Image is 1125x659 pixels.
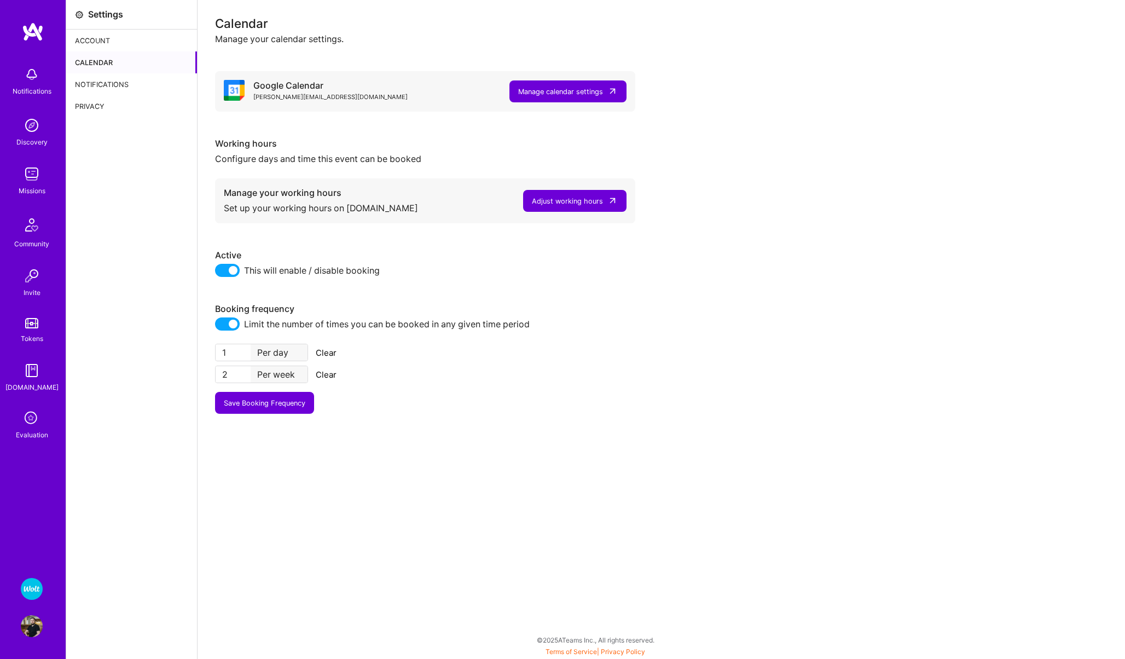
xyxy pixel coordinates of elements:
[251,344,308,361] div: Per day
[224,199,418,215] div: Set up your working hours on [DOMAIN_NAME]
[546,648,645,656] span: |
[215,392,314,414] button: Save Booking Frequency
[21,163,43,185] img: teamwork
[21,578,43,600] img: Wolt - Fintech: Payments Expansion Team
[251,366,308,383] div: Per week
[21,265,43,287] img: Invite
[215,303,635,315] div: Booking frequency
[215,18,1107,29] div: Calendar
[16,429,48,441] div: Evaluation
[253,80,408,91] div: Google Calendar
[25,318,38,328] img: tokens
[601,648,645,656] a: Privacy Policy
[21,114,43,136] img: discovery
[21,360,43,381] img: guide book
[18,615,45,637] a: User Avatar
[312,366,340,383] button: Clear
[88,9,123,20] div: Settings
[215,149,635,165] div: Configure days and time this event can be booked
[607,86,618,96] i: icon LinkArrow
[21,333,43,344] div: Tokens
[253,91,408,103] div: [PERSON_NAME][EMAIL_ADDRESS][DOMAIN_NAME]
[532,195,603,207] div: Adjust working hours
[523,190,627,212] button: Adjust working hours
[215,138,635,149] div: Working hours
[19,212,45,238] img: Community
[13,85,51,97] div: Notifications
[607,195,618,206] i: icon LinkArrow
[66,73,197,95] div: Notifications
[312,344,340,361] button: Clear
[224,80,245,101] i: icon Google
[21,615,43,637] img: User Avatar
[546,648,597,656] a: Terms of Service
[19,185,45,196] div: Missions
[5,381,59,393] div: [DOMAIN_NAME]
[224,187,418,199] div: Manage your working hours
[509,80,627,102] button: Manage calendar settings
[24,287,40,298] div: Invite
[215,250,635,261] div: Active
[14,238,49,250] div: Community
[21,63,43,85] img: bell
[16,136,48,148] div: Discovery
[66,95,197,117] div: Privacy
[244,317,530,331] span: Limit the number of times you can be booked in any given time period
[215,33,1107,45] div: Manage your calendar settings.
[66,30,197,51] div: Account
[66,626,1125,654] div: © 2025 ATeams Inc., All rights reserved.
[22,22,44,42] img: logo
[21,408,42,429] i: icon SelectionTeam
[518,86,603,97] div: Manage calendar settings
[244,264,380,277] span: This will enable / disable booking
[66,51,197,73] div: Calendar
[18,578,45,600] a: Wolt - Fintech: Payments Expansion Team
[75,10,84,19] i: icon Settings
